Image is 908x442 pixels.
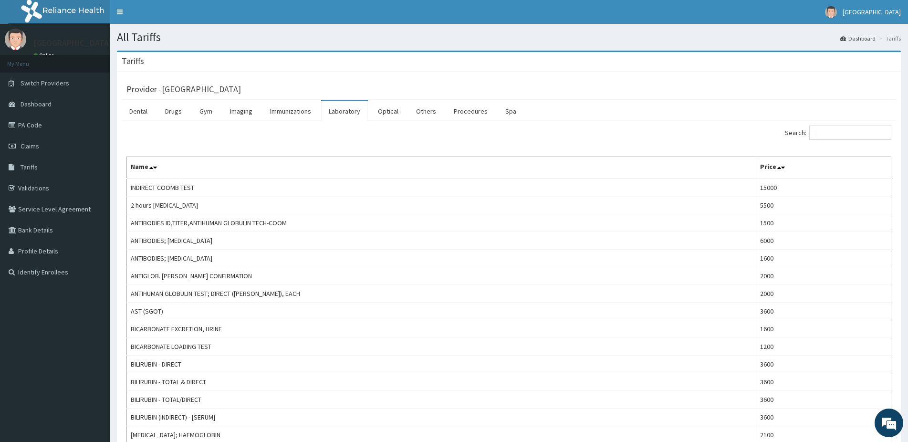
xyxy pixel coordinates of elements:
td: ANTIGLOB. [PERSON_NAME] CONFIRMATION [127,267,756,285]
h1: All Tariffs [117,31,901,43]
td: ANTIBODIES ID,TITER,ANTIHUMAN GLOBULIN TECH-COOM [127,214,756,232]
th: Price [756,157,891,179]
td: AST (SGOT) [127,303,756,320]
a: Imaging [222,101,260,121]
td: 2000 [756,285,891,303]
a: Dental [122,101,155,121]
h3: Provider - [GEOGRAPHIC_DATA] [126,85,241,94]
td: 3600 [756,356,891,373]
th: Name [127,157,756,179]
a: Optical [370,101,406,121]
img: User Image [5,29,26,50]
td: 1600 [756,250,891,267]
span: [GEOGRAPHIC_DATA] [843,8,901,16]
a: Gym [192,101,220,121]
a: Immunizations [262,101,319,121]
a: Dashboard [840,34,876,42]
td: ANTIBODIES; [MEDICAL_DATA] [127,250,756,267]
a: Online [33,52,56,59]
input: Search: [809,126,891,140]
td: 3600 [756,391,891,409]
td: 2 hours [MEDICAL_DATA] [127,197,756,214]
a: Laboratory [321,101,368,121]
td: 3600 [756,409,891,426]
td: ANTIBODIES; [MEDICAL_DATA] [127,232,756,250]
h3: Tariffs [122,57,144,65]
a: Drugs [157,101,189,121]
td: 5500 [756,197,891,214]
td: 2000 [756,267,891,285]
a: Others [408,101,444,121]
span: Dashboard [21,100,52,108]
td: ANTIHUMAN GLOBULIN TEST; DIRECT ([PERSON_NAME]), EACH [127,285,756,303]
td: 3600 [756,303,891,320]
td: BILIRUBIN - DIRECT [127,356,756,373]
td: 1600 [756,320,891,338]
p: [GEOGRAPHIC_DATA] [33,39,112,47]
td: BILIRUBIN - TOTAL/DIRECT [127,391,756,409]
img: d_794563401_company_1708531726252_794563401 [18,48,39,72]
td: BICARBONATE EXCRETION, URINE [127,320,756,338]
td: BICARBONATE LOADING TEST [127,338,756,356]
a: Spa [498,101,524,121]
td: 6000 [756,232,891,250]
td: 3600 [756,373,891,391]
td: 15000 [756,179,891,197]
div: Minimize live chat window [157,5,179,28]
div: Chat with us now [50,53,160,66]
span: Tariffs [21,163,38,171]
a: Procedures [446,101,495,121]
img: User Image [825,6,837,18]
td: BILIRUBIN - TOTAL & DIRECT [127,373,756,391]
td: 1200 [756,338,891,356]
span: Switch Providers [21,79,69,87]
td: 1500 [756,214,891,232]
textarea: Type your message and hit 'Enter' [5,261,182,294]
span: Claims [21,142,39,150]
td: BILIRUBIN (INDIRECT) - [SERUM] [127,409,756,426]
td: INDIRECT COOMB TEST [127,179,756,197]
label: Search: [785,126,891,140]
span: We're online! [55,120,132,217]
li: Tariffs [877,34,901,42]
